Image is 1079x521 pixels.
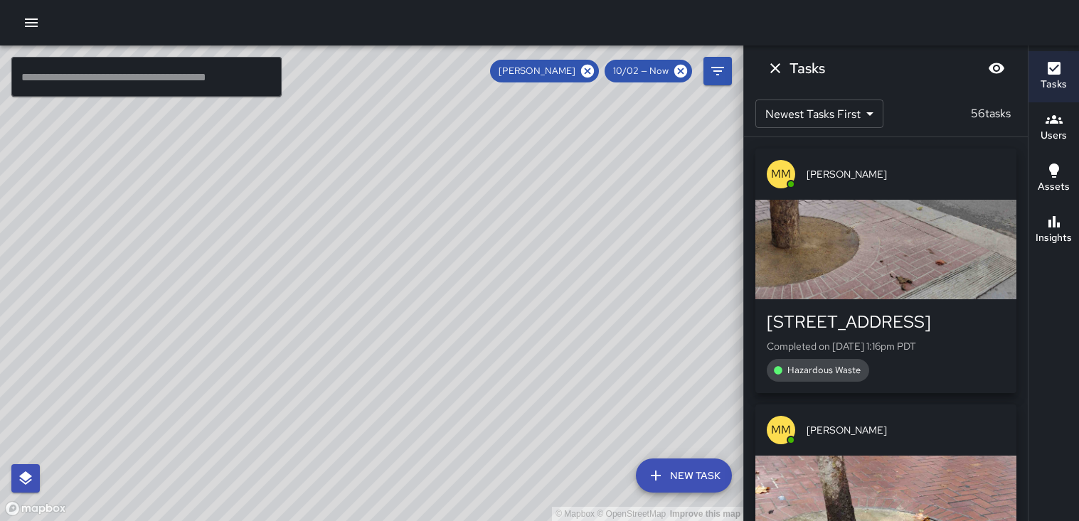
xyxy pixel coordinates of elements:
[1041,77,1067,92] h6: Tasks
[807,167,1005,181] span: [PERSON_NAME]
[807,423,1005,437] span: [PERSON_NAME]
[790,57,825,80] h6: Tasks
[767,311,1005,333] div: [STREET_ADDRESS]
[1028,205,1079,256] button: Insights
[1028,51,1079,102] button: Tasks
[779,363,869,377] span: Hazardous Waste
[771,421,791,439] p: MM
[636,458,732,493] button: New Task
[755,149,1016,393] button: MM[PERSON_NAME][STREET_ADDRESS]Completed on [DATE] 1:16pm PDTHazardous Waste
[490,64,584,78] span: [PERSON_NAME]
[965,105,1016,122] p: 56 tasks
[1036,230,1072,246] h6: Insights
[605,64,677,78] span: 10/02 — Now
[771,166,791,183] p: MM
[490,60,599,82] div: [PERSON_NAME]
[1028,154,1079,205] button: Assets
[1041,128,1067,144] h6: Users
[761,54,790,82] button: Dismiss
[1038,179,1070,195] h6: Assets
[767,339,1005,353] p: Completed on [DATE] 1:16pm PDT
[605,60,692,82] div: 10/02 — Now
[755,100,883,128] div: Newest Tasks First
[703,57,732,85] button: Filters
[1028,102,1079,154] button: Users
[982,54,1011,82] button: Blur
